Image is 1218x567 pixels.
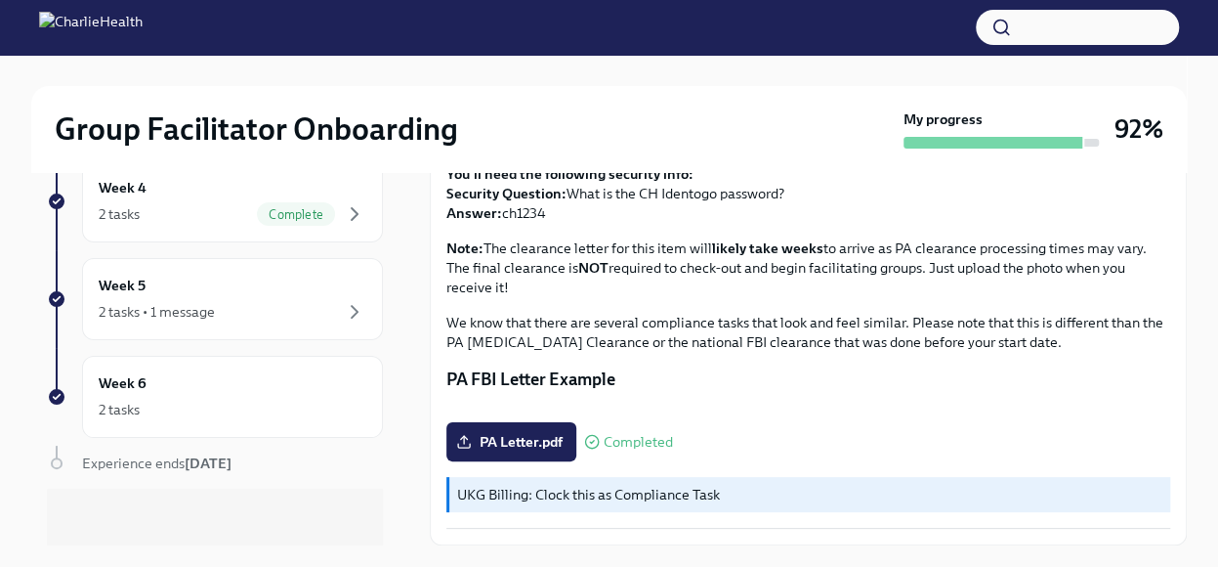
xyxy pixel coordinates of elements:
[712,240,823,257] strong: likely take weeks
[39,12,143,43] img: CharlieHealth
[446,185,567,202] strong: Security Question:
[446,422,576,461] label: PA Letter.pdf
[47,356,383,438] a: Week 62 tasks
[1114,111,1163,147] h3: 92%
[99,204,140,224] div: 2 tasks
[99,177,147,198] h6: Week 4
[446,239,1170,297] p: The clearance letter for this item will to arrive as PA clearance processing times may vary. The ...
[903,109,983,129] strong: My progress
[99,302,215,322] div: 2 tasks • 1 message
[185,455,231,472] strong: [DATE]
[446,240,483,257] strong: Note:
[47,160,383,242] a: Week 42 tasksComplete
[446,368,1170,391] p: PA FBI Letter Example
[460,432,563,452] span: PA Letter.pdf
[47,258,383,340] a: Week 52 tasks • 1 message
[446,164,1170,223] p: What is the CH Identogo password? ch1234
[99,275,146,296] h6: Week 5
[257,207,335,222] span: Complete
[446,204,502,222] strong: Answer:
[82,455,231,472] span: Experience ends
[457,485,1162,504] p: UKG Billing: Clock this as Compliance Task
[604,435,673,450] span: Completed
[446,313,1170,352] p: We know that there are several compliance tasks that look and feel similar. Please note that this...
[99,400,140,419] div: 2 tasks
[578,259,609,277] strong: NOT
[99,372,147,394] h6: Week 6
[446,165,693,183] strong: You'll need the following security info:
[55,109,458,149] h2: Group Facilitator Onboarding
